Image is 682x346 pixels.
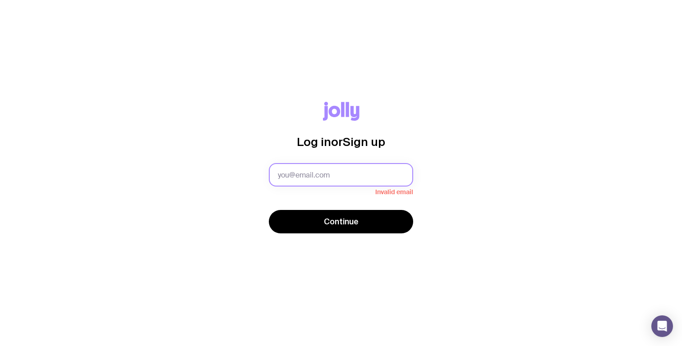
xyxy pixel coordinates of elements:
[269,187,413,196] span: Invalid email
[343,135,385,148] span: Sign up
[297,135,331,148] span: Log in
[324,216,359,227] span: Continue
[651,315,673,337] div: Open Intercom Messenger
[331,135,343,148] span: or
[269,210,413,233] button: Continue
[269,163,413,187] input: you@email.com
